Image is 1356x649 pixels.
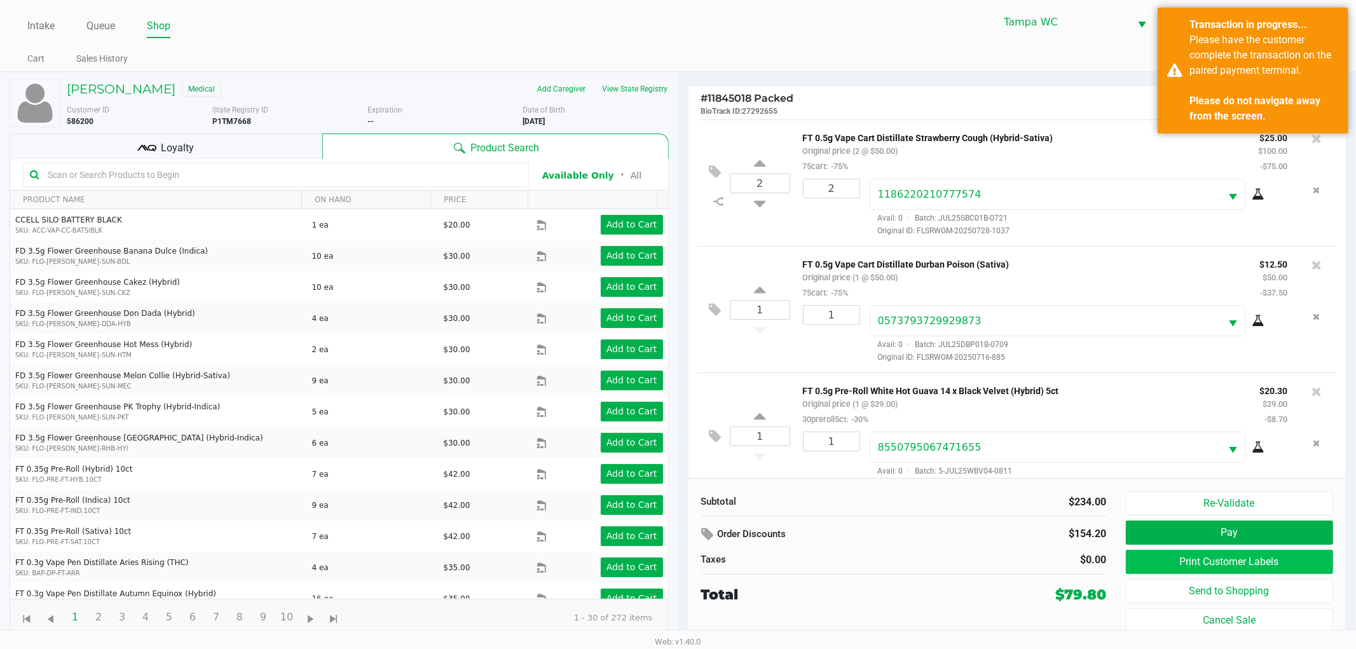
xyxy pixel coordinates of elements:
[1056,584,1107,605] div: $79.80
[701,495,894,509] div: Subtotal
[251,605,275,629] span: Page 9
[306,334,438,365] td: 2 ea
[275,605,299,629] span: Page 10
[606,437,657,447] app-button-loader: Add to Cart
[161,140,194,156] span: Loyalty
[601,433,663,453] button: Add to Cart
[15,475,301,484] p: SKU: FLO-PRE-FT-HYB.10CT
[10,334,306,365] td: FD 3.5g Flower Greenhouse Hot Mess (Hybrid)
[15,413,301,422] p: SKU: FLO-[PERSON_NAME]-SUN-PKT
[443,407,470,416] span: $30.00
[443,376,470,385] span: $30.00
[1189,95,1320,122] strong: Please do not navigate away from the screen.
[1221,432,1245,462] button: Select
[1308,305,1325,329] button: Remove the package from the orderLine
[523,106,565,114] span: Date of Birth
[306,552,438,583] td: 4 ea
[878,441,982,453] span: 8550795067471655
[322,605,346,629] span: Go to the last page
[530,79,594,99] button: Add Caregiver
[1130,7,1154,37] button: Select
[708,193,730,210] inline-svg: Split item qty to new line
[1126,579,1334,603] button: Send to Shopping
[43,611,59,627] span: Go to the previous page
[15,257,301,266] p: SKU: FLO-[PERSON_NAME]-SUN-BDL
[443,345,470,354] span: $30.00
[701,584,959,605] div: Total
[15,226,301,235] p: SKU: ACC-VAP-CC-BATSIBLK
[10,209,306,240] td: CCELL SILO BATTERY BLACK
[443,252,470,261] span: $30.00
[443,470,470,479] span: $42.00
[301,191,431,209] th: ON HAND
[306,365,438,396] td: 9 ea
[1258,146,1287,156] small: $100.00
[1221,306,1245,336] button: Select
[228,605,252,629] span: Page 8
[601,402,663,421] button: Add to Cart
[67,117,93,126] b: 586200
[306,521,438,552] td: 7 ea
[306,489,438,521] td: 9 ea
[306,583,438,614] td: 16 ea
[803,383,1240,396] p: FT 0.5g Pre-Roll White Hot Guava 14 x Black Velvet (Hybrid) 5ct
[606,593,657,603] app-button-loader: Add to Cart
[828,288,849,297] span: -75%
[701,92,708,104] span: #
[367,117,374,126] b: --
[10,458,306,489] td: FT 0.35g Pre-Roll (Hybrid) 10ct
[606,531,657,541] app-button-loader: Add to Cart
[15,350,301,360] p: SKU: FLO-[PERSON_NAME]-SUN-HTM
[870,225,1287,236] span: Original ID: FLSRWGM-20250728-1037
[15,319,301,329] p: SKU: FLO-[PERSON_NAME]-DDA-HYB
[212,106,268,114] span: State Registry ID
[1126,550,1334,574] button: Print Customer Labels
[10,396,306,427] td: FD 3.5g Flower Greenhouse PK Trophy (Hybrid-Indica)
[443,532,470,541] span: $42.00
[327,611,343,627] span: Go to the last page
[1004,15,1122,30] span: Tampa WC
[878,188,982,200] span: 1186220210777574
[914,495,1107,510] div: $234.00
[870,340,1009,349] span: Avail: 0 Batch: JUL25DBP01B-0709
[67,81,175,97] h5: [PERSON_NAME]
[803,256,1240,270] p: FT 0.5g Vape Cart Distillate Durban Poison (Sativa)
[1259,256,1287,270] p: $12.50
[701,107,743,116] span: BioTrack ID:
[443,283,470,292] span: $30.00
[870,214,1008,222] span: Avail: 0 Batch: JUL25SBC01B-0721
[20,611,36,627] span: Go to the first page
[1263,399,1287,409] small: $29.00
[306,240,438,271] td: 10 ea
[1221,179,1245,209] button: Select
[15,381,301,391] p: SKU: FLO-[PERSON_NAME]-SUN-MEC
[299,605,323,629] span: Go to the next page
[134,605,158,629] span: Page 4
[357,611,653,624] kendo-pager-info: 1 - 30 of 272 items
[601,246,663,266] button: Add to Cart
[903,467,915,475] span: ·
[984,523,1107,545] div: $154.20
[1258,130,1287,143] p: $25.00
[849,414,869,424] span: -30%
[606,406,657,416] app-button-loader: Add to Cart
[63,605,87,629] span: Page 1
[10,552,306,583] td: FT 0.3g Vape Pen Distillate Aries Rising (THC)
[903,214,915,222] span: ·
[110,605,134,629] span: Page 3
[15,288,301,297] p: SKU: FLO-[PERSON_NAME]-SUN-CKZ
[701,92,794,104] span: 11845018 Packed
[10,365,306,396] td: FD 3.5g Flower Greenhouse Melon Collie (Hybrid-Sativa)
[306,271,438,303] td: 10 ea
[443,221,470,229] span: $20.00
[15,605,39,629] span: Go to the first page
[10,240,306,271] td: FD 3.5g Flower Greenhouse Banana Dulce (Indica)
[701,523,965,546] div: Order Discounts
[601,339,663,359] button: Add to Cart
[914,552,1107,568] div: $0.00
[803,273,898,282] small: Original price (1 @ $50.00)
[606,250,657,261] app-button-loader: Add to Cart
[1126,521,1334,545] button: Pay
[614,169,631,181] span: ᛫
[157,605,181,629] span: Page 5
